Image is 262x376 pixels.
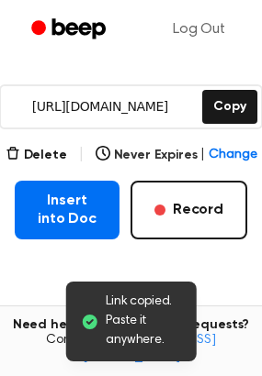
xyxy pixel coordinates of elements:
[154,7,244,51] a: Log Out
[11,333,251,365] span: Contact us
[78,144,85,166] span: |
[6,146,67,165] button: Delete
[106,293,182,350] span: Link copied. Paste it anywhere.
[202,90,256,124] button: Copy
[96,146,257,165] button: Never Expires|Change
[83,334,216,363] a: [EMAIL_ADDRESS][DOMAIN_NAME]
[209,146,256,165] span: Change
[131,181,247,239] button: Record
[200,146,205,165] span: |
[18,12,122,48] a: Beep
[15,181,120,239] button: Insert into Doc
